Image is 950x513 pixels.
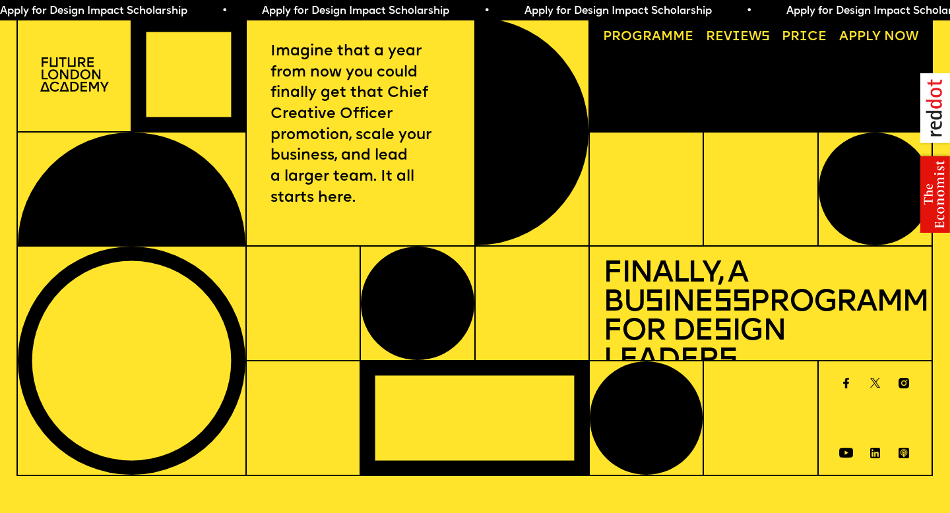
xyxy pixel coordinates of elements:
span: ss [713,287,749,318]
span: s [718,346,737,377]
a: Programme [596,24,700,51]
span: • [222,6,228,16]
a: Apply now [833,24,925,51]
a: Reviews [699,24,776,51]
span: s [713,317,732,347]
a: Price [775,24,833,51]
span: • [746,6,752,16]
span: • [484,6,490,16]
span: A [839,30,848,44]
span: s [645,287,663,318]
h1: Finally, a Bu ine Programme for De ign Leader [603,260,918,375]
p: Imagine that a year from now you could finally get that Chief Creative Officer promotion, scale y... [270,42,451,209]
span: a [652,30,661,44]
